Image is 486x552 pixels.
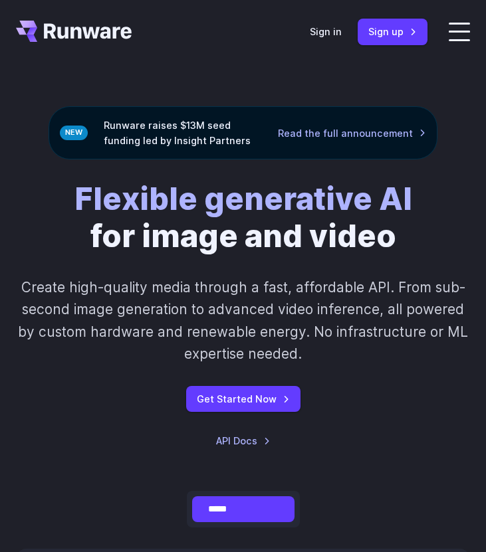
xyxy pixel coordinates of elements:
[186,386,301,412] a: Get Started Now
[310,24,342,39] a: Sign in
[216,433,271,448] a: API Docs
[16,21,132,42] a: Go to /
[74,181,412,255] h1: for image and video
[358,19,427,45] a: Sign up
[74,180,412,217] strong: Flexible generative AI
[278,126,426,141] a: Read the full announcement
[16,276,470,365] p: Create high-quality media through a fast, affordable API. From sub-second image generation to adv...
[49,106,437,159] div: Runware raises $13M seed funding led by Insight Partners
